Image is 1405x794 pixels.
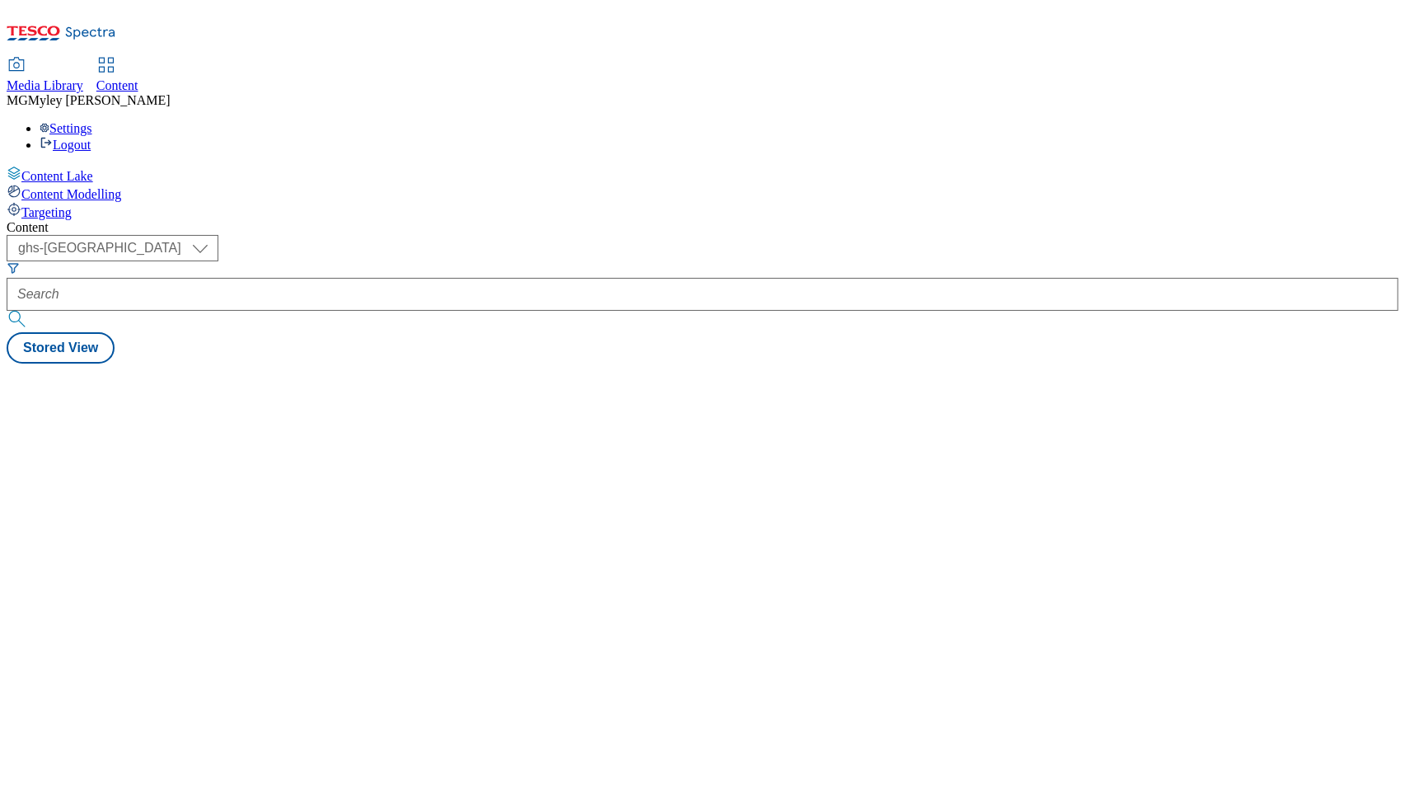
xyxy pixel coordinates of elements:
a: Content [96,59,138,93]
span: Content [96,78,138,92]
input: Search [7,278,1398,311]
a: Targeting [7,202,1398,220]
span: Myley [PERSON_NAME] [28,93,171,107]
span: Media Library [7,78,83,92]
span: MG [7,93,28,107]
a: Media Library [7,59,83,93]
a: Content Lake [7,166,1398,184]
div: Content [7,220,1398,235]
span: Targeting [21,205,72,219]
svg: Search Filters [7,261,20,275]
a: Settings [40,121,92,135]
button: Stored View [7,332,115,364]
a: Logout [40,138,91,152]
span: Content Modelling [21,187,121,201]
span: Content Lake [21,169,93,183]
a: Content Modelling [7,184,1398,202]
